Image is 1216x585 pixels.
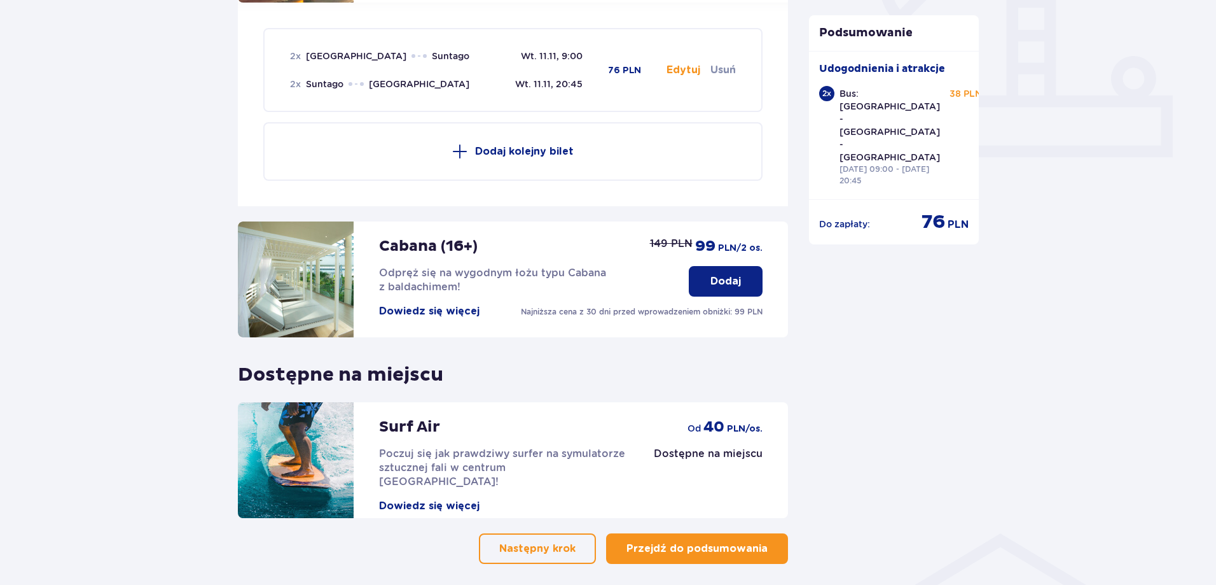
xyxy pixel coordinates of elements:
[606,533,788,564] button: Przejdź do podsumowania
[689,266,763,297] button: Dodaj
[290,50,301,62] p: 2 x
[238,222,354,337] img: attraction
[379,448,625,488] span: Poczuj się jak prawdziwy surfer na symulatorze sztucznej fali w centrum [GEOGRAPHIC_DATA]!
[922,210,945,234] span: 76
[667,63,700,77] button: Edytuj
[263,122,763,181] button: Dodaj kolejny bilet
[718,242,763,255] span: PLN /2 os.
[687,422,701,435] span: od
[349,82,364,86] img: dots
[411,54,427,58] img: dots
[695,237,715,256] span: 99
[809,25,979,41] p: Podsumowanie
[950,87,982,100] p: 38 PLN
[475,144,574,159] p: Dodaj kolejny bilet
[703,418,724,437] span: 40
[819,86,834,101] div: 2 x
[515,78,583,90] p: Wt. 11.11, 20:45
[626,542,768,556] p: Przejdź do podsumowania
[290,78,301,90] p: 2 x
[238,353,443,387] p: Dostępne na miejscu
[819,218,870,230] p: Do zapłaty :
[379,418,440,437] p: Surf Air
[839,87,940,164] p: Bus: [GEOGRAPHIC_DATA] - [GEOGRAPHIC_DATA] - [GEOGRAPHIC_DATA]
[521,306,763,318] p: Najniższa cena z 30 dni przed wprowadzeniem obniżki: 99 PLN
[819,62,945,76] p: Udogodnienia i atrakcje
[650,237,693,251] p: 149 PLN
[306,78,343,90] span: Suntago
[379,267,606,293] span: Odpręż się na wygodnym łożu typu Cabana z baldachimem!
[727,423,763,435] span: PLN /os.
[432,50,469,62] span: Suntago
[839,164,940,187] p: [DATE] 09:00 - [DATE] 20:45
[379,499,480,513] button: Dowiedz się więcej
[710,274,741,288] p: Dodaj
[521,50,583,62] p: Wt. 11.11, 9:00
[369,78,469,90] span: [GEOGRAPHIC_DATA]
[238,402,354,518] img: attraction
[499,542,576,556] p: Następny krok
[948,218,969,232] span: PLN
[654,447,763,461] p: Dostępne na miejscu
[479,533,596,564] button: Następny krok
[608,64,641,77] p: 76 PLN
[306,50,406,62] span: [GEOGRAPHIC_DATA]
[379,237,478,256] p: Cabana (16+)
[710,63,736,77] button: Usuń
[379,304,480,318] button: Dowiedz się więcej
